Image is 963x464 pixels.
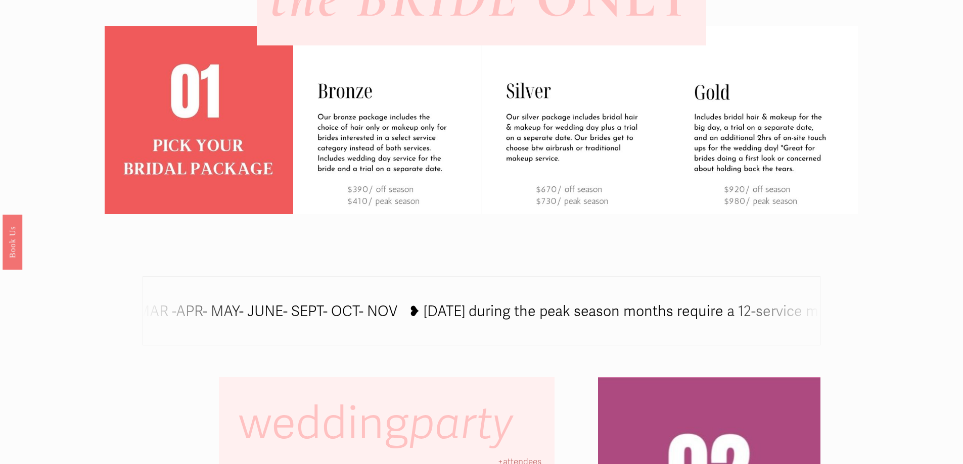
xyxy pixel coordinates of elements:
img: bridal%2Bpackage.jpg [85,26,312,214]
a: Book Us [3,214,22,269]
span: wedding [239,396,523,451]
img: PACKAGES FOR THE BRIDE [670,26,858,214]
em: party [409,396,513,451]
tspan: ❥ peak season: MAR -APR- MAY- JUNE- SEPT- OCT- NOV [35,302,397,320]
img: PACKAGES FOR THE BRIDE [482,26,670,214]
tspan: ❥ [DATE] during the peak season months require a 12-service minimum [409,302,868,320]
img: PACKAGES FOR THE BRIDE [293,26,481,214]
